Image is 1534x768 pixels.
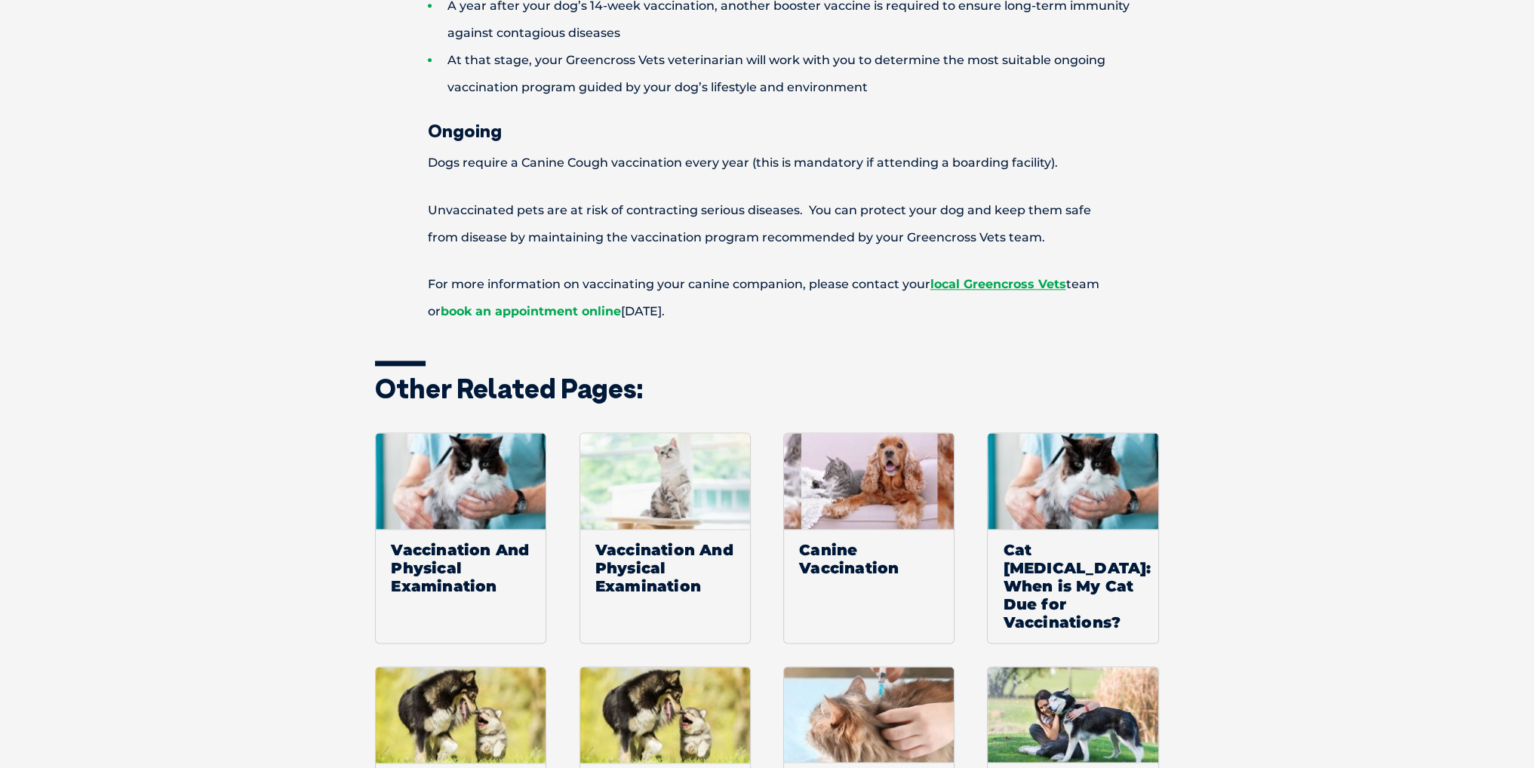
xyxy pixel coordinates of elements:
[930,277,1066,291] a: local Greencross Vets
[579,432,751,644] a: Vaccination And Physical Examination
[428,47,1160,101] li: At that stage, your Greencross Vets veterinarian will work with you to determine the most suitabl...
[987,432,1158,644] a: Cat [MEDICAL_DATA]: When is My Cat Due for Vaccinations?
[375,375,1160,402] h3: Other related pages:
[376,667,546,763] img: Default Thumbnail
[376,529,546,607] span: Vaccination And Physical Examination
[375,432,546,644] a: Vaccination And Physical Examination
[375,197,1160,251] p: Unvaccinated pets are at risk of contracting serious diseases. You can protect your dog and keep ...
[784,529,954,588] span: Canine Vaccination
[375,149,1160,177] p: Dogs require a Canine Cough vaccination every year (this is mandatory if attending a boarding fac...
[441,304,621,318] a: book an appointment online
[580,667,751,763] img: Default Thumbnail
[783,432,955,644] a: Canine Vaccination
[988,529,1157,643] span: Cat [MEDICAL_DATA]: When is My Cat Due for Vaccinations?
[580,529,750,607] span: Vaccination And Physical Examination
[375,121,1160,140] h3: Ongoing
[375,271,1160,325] p: For more information on vaccinating your canine companion, please contact your team or [DATE].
